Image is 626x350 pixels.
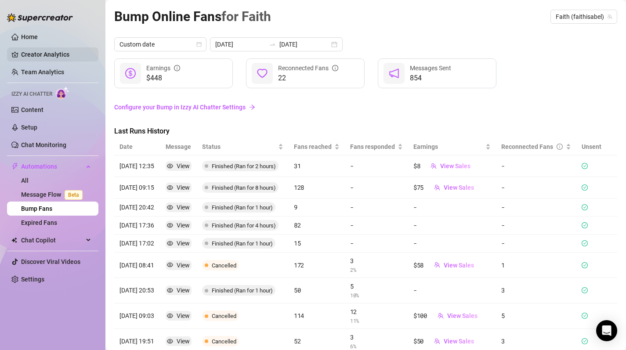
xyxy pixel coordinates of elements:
[350,161,403,171] article: -
[167,287,173,293] span: eye
[21,159,83,173] span: Automations
[413,336,423,346] article: $50
[21,47,91,61] a: Creator Analytics
[119,38,201,51] span: Custom date
[215,40,265,49] input: Start date
[177,238,190,248] div: View
[212,163,276,170] span: Finished (Ran for 2 hours)
[501,142,564,152] div: Reconnected Fans
[582,163,588,169] span: check-circle
[556,10,612,23] span: Faith (faithisabel)
[167,222,173,228] span: eye
[423,159,478,173] button: View Sales
[146,63,180,73] div: Earnings
[11,237,17,243] img: Chat Copilot
[278,73,338,83] span: 22
[350,256,403,266] article: 3
[444,262,474,269] span: View Sales
[582,240,588,246] span: check-circle
[501,285,571,295] article: 3
[269,41,276,48] span: to
[177,220,190,230] div: View
[350,183,403,192] article: -
[444,338,474,345] span: View Sales
[177,336,190,346] div: View
[7,13,73,22] img: logo-BBDzfeDw.svg
[56,87,69,99] img: AI Chatter
[125,68,136,79] span: dollar
[350,281,403,291] article: 5
[21,33,38,40] a: Home
[576,138,607,155] th: Unsent
[410,73,451,83] span: 854
[501,311,571,321] article: 5
[212,338,236,345] span: Cancelled
[350,202,403,212] article: -
[427,258,481,272] button: View Sales
[177,183,190,192] div: View
[221,9,271,24] span: for Faith
[177,260,190,270] div: View
[413,202,417,212] article: -
[434,184,440,191] span: team
[278,63,338,73] div: Reconnected Fans
[167,184,173,191] span: eye
[444,184,474,191] span: View Sales
[212,313,236,319] span: Cancelled
[350,307,403,317] article: 12
[177,311,190,321] div: View
[21,124,37,131] a: Setup
[431,309,485,323] button: View Sales
[167,163,173,169] span: eye
[212,204,273,211] span: Finished (Ran for 1 hour)
[410,65,451,72] span: Messages Sent
[174,65,180,71] span: info-circle
[167,262,173,268] span: eye
[350,238,403,248] article: -
[501,260,571,270] article: 1
[294,202,340,212] article: 9
[11,163,18,170] span: thunderbolt
[501,336,571,346] article: 3
[294,183,340,192] article: 128
[114,102,617,112] a: Configure your Bump in Izzy AI Chatter Settings
[196,42,202,47] span: calendar
[167,240,173,246] span: eye
[557,144,563,150] span: info-circle
[501,238,571,248] article: -
[596,320,617,341] div: Open Intercom Messenger
[197,138,289,155] th: Status
[294,220,340,230] article: 82
[289,138,345,155] th: Fans reached
[350,266,403,274] article: 2 %
[582,287,588,293] span: check-circle
[114,99,617,115] a: Configure your Bump in Izzy AI Chatter Settingsarrow-right
[350,317,403,325] article: 11 %
[434,338,440,344] span: team
[332,65,338,71] span: info-circle
[389,68,399,79] span: notification
[413,238,417,248] article: -
[119,220,155,230] article: [DATE] 17:36
[350,220,403,230] article: -
[582,184,588,191] span: check-circle
[21,219,57,226] a: Expired Fans
[350,291,403,299] article: 10 %
[119,161,155,171] article: [DATE] 12:35
[21,205,52,212] a: Bump Fans
[249,104,255,110] span: arrow-right
[582,313,588,319] span: check-circle
[427,180,481,195] button: View Sales
[167,313,173,319] span: eye
[294,260,340,270] article: 172
[21,141,66,148] a: Chat Monitoring
[413,285,417,295] article: -
[160,138,197,155] th: Message
[607,14,612,19] span: team
[212,222,276,229] span: Finished (Ran for 4 hours)
[501,161,571,171] article: -
[350,142,396,152] span: Fans responded
[269,41,276,48] span: swap-right
[413,220,417,230] article: -
[212,287,273,294] span: Finished (Ran for 1 hour)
